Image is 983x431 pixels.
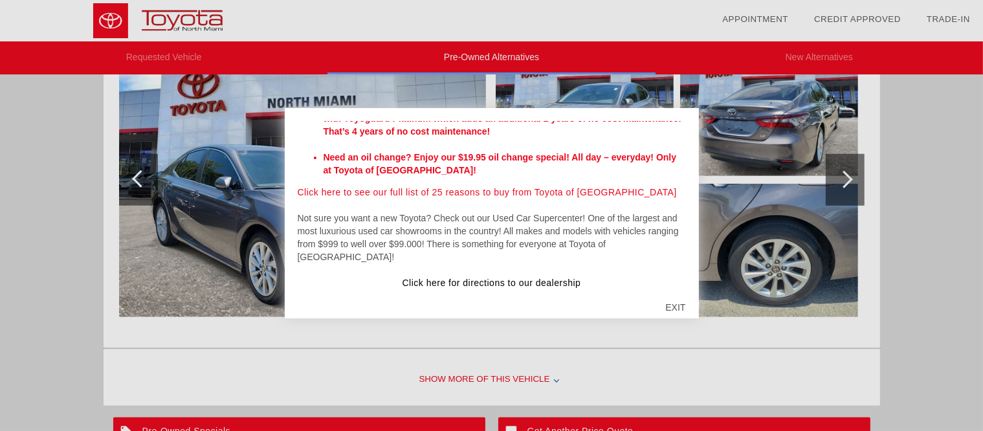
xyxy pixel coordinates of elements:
[814,14,901,24] a: Credit Approved
[927,14,970,24] a: Trade-In
[722,14,788,24] a: Appointment
[652,288,698,327] div: EXIT
[298,121,686,289] div: Welcome [PERSON_NAME], In this email you will find a price quote for the 2024 Toyota Camry along ...
[298,187,677,197] a: Click here to see our full list of 25 reasons to buy from Toyota of [GEOGRAPHIC_DATA]
[324,151,686,177] li: Need an oil change? Enjoy our $19.95 oil change special! All day – everyday! Only at Toyota of [G...
[403,278,581,288] a: Click here for directions to our dealership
